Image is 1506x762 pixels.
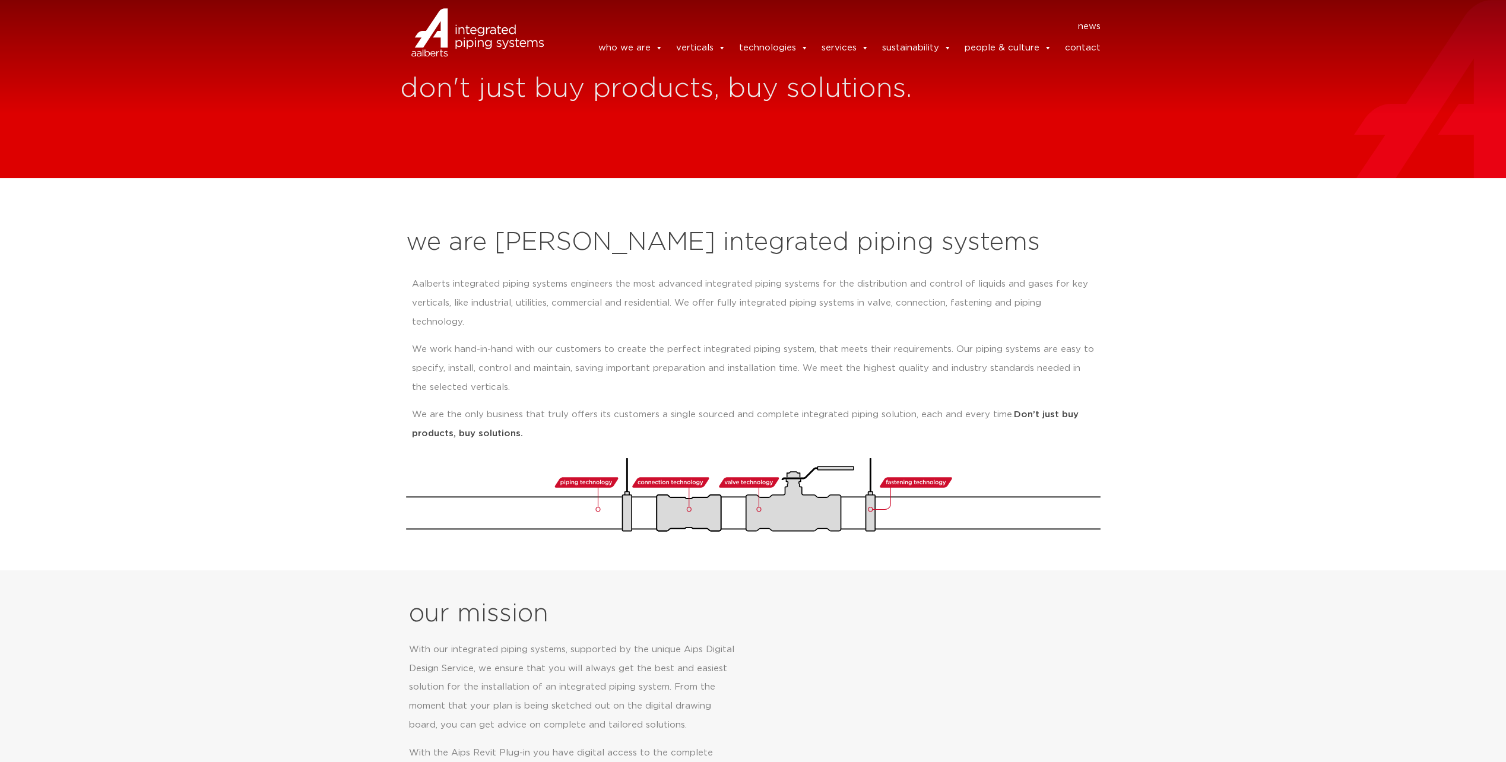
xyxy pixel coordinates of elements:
a: services [821,36,868,60]
a: technologies [738,36,808,60]
a: sustainability [882,36,951,60]
h2: we are [PERSON_NAME] integrated piping systems [406,228,1101,257]
a: contact [1064,36,1100,60]
a: verticals [676,36,725,60]
a: who we are [598,36,662,60]
p: With our integrated piping systems, supported by the unique Aips Digital Design Service, we ensur... [409,640,740,735]
a: people & culture [964,36,1051,60]
nav: Menu [562,17,1101,36]
p: Aalberts integrated piping systems engineers the most advanced integrated piping systems for the ... [412,275,1095,332]
p: We are the only business that truly offers its customers a single sourced and complete integrated... [412,405,1095,443]
p: We work hand-in-hand with our customers to create the perfect integrated piping system, that meet... [412,340,1095,397]
h2: our mission [409,600,757,628]
a: news [1077,17,1100,36]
